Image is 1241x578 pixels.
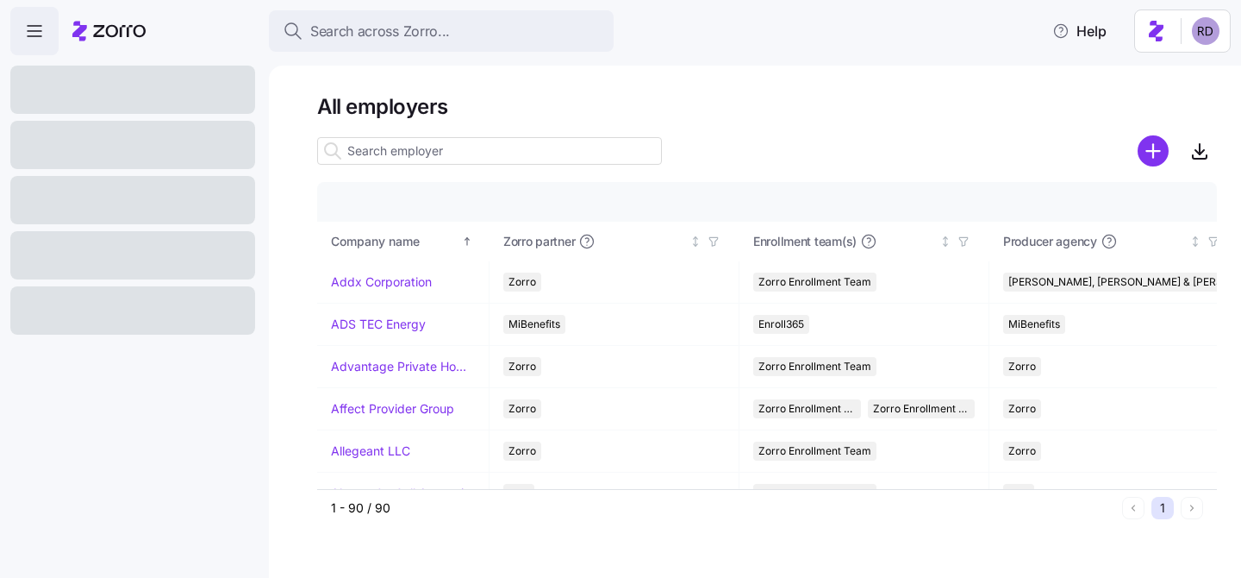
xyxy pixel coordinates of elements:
span: Help [1052,21,1107,41]
span: Zorro Enrollment Team [758,442,871,461]
span: Zorro [508,357,536,376]
a: Always On Call Answering Service [331,485,475,502]
a: Affect Provider Group [331,400,454,418]
span: MiBenefits [508,315,560,334]
div: Not sorted [1189,236,1201,248]
th: Producer agencyNot sorted [989,222,1239,261]
span: Zorro [508,442,536,461]
th: Enrollment team(s)Not sorted [739,222,989,261]
span: Zorro [1008,357,1036,376]
div: Company name [331,232,458,251]
input: Search employer [317,137,662,165]
a: ADS TEC Energy [331,316,426,333]
h1: All employers [317,93,1217,120]
div: Sorted ascending [461,236,473,248]
span: Zorro Enrollment Team [758,273,871,292]
span: Search across Zorro... [310,21,450,42]
span: Zorro Enrollment Team [758,399,856,418]
span: Zorro Enrollment Experts [873,399,970,418]
span: Enrollment team(s) [753,233,857,250]
span: Zorro [508,273,536,292]
svg: add icon [1138,135,1169,166]
span: MiBenefits [1008,315,1060,334]
span: Zorro partner [503,233,575,250]
div: 1 - 90 / 90 [331,499,1115,517]
span: AJG [508,484,529,503]
span: Enroll365 [758,315,804,334]
span: Zorro Enrollment Team [758,484,871,503]
span: Zorro [1008,442,1036,461]
button: Next page [1181,497,1203,519]
th: Zorro partnerNot sorted [490,222,739,261]
th: Company nameSorted ascending [317,222,490,261]
span: Producer agency [1003,233,1097,250]
button: Search across Zorro... [269,10,614,52]
div: Not sorted [689,236,702,248]
span: Zorro [508,399,536,418]
div: Not sorted [939,236,951,248]
span: Zorro [1008,399,1036,418]
button: Previous page [1122,497,1144,519]
button: 1 [1151,497,1174,519]
a: Advantage Private Home Care [331,358,475,375]
span: AJG [1008,484,1029,503]
a: Allegeant LLC [331,443,410,460]
span: Zorro Enrollment Team [758,357,871,376]
img: 6d862e07fa9c5eedf81a4422c42283ac [1192,17,1219,45]
a: Addx Corporation [331,273,432,291]
button: Help [1038,14,1120,48]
